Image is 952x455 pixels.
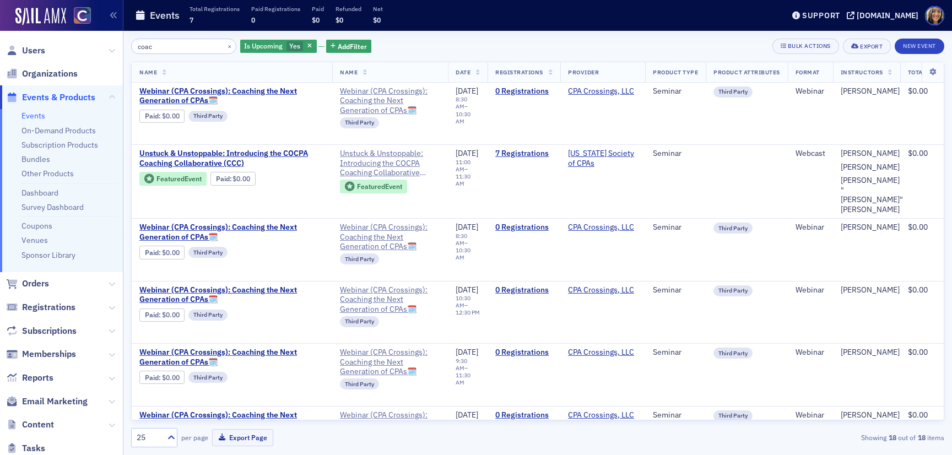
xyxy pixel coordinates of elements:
a: 0 Registrations [495,410,553,420]
button: [DOMAIN_NAME] [847,12,922,19]
div: Third Party [713,410,753,421]
div: Paid: 0 - $0 [139,110,185,123]
button: Export [843,39,891,54]
a: [PERSON_NAME] [841,223,900,232]
a: 0 Registrations [495,223,553,232]
div: – [456,295,480,316]
a: Coupons [21,221,52,231]
span: [DATE] [456,86,478,96]
a: Venues [21,235,48,245]
div: Paid: 0 - $0 [139,371,185,384]
span: CPA Crossings, LLC [568,223,637,232]
span: : [216,175,233,183]
div: Paid: 0 - $0 [139,308,185,322]
a: Sponsor Library [21,250,75,260]
a: Other Products [21,169,74,178]
a: Reports [6,372,53,384]
div: Bulk Actions [788,43,831,49]
a: Paid [145,248,159,257]
span: Instructors [841,68,883,76]
div: Third Party [340,378,379,389]
a: CPA Crossings, LLC [568,410,634,420]
span: $0.00 [162,311,180,319]
span: Events & Products [22,91,95,104]
a: CPA Crossings, LLC [568,348,634,357]
span: Product Attributes [713,68,780,76]
a: Subscription Products [21,140,98,150]
a: Events & Products [6,91,95,104]
a: Unstuck & Unstoppable: Introducing the COCPA Coaching Collaborative (CCC) [139,149,324,168]
span: : [145,248,162,257]
a: Webinar (CPA Crossings): Coaching the Next Generation of CPAs🗓️ [340,410,440,440]
span: Webinar (CPA Crossings): Coaching the Next Generation of CPAs🗓️ [139,410,324,430]
span: CPA Crossings, LLC [568,348,637,357]
a: [PERSON_NAME] [841,410,900,420]
p: Paid Registrations [251,5,300,13]
div: Third Party [188,247,228,258]
span: Organizations [22,68,78,80]
a: Paid [145,311,159,319]
a: [PERSON_NAME] [841,86,900,96]
time: 9:30 AM [456,357,467,372]
a: Users [6,45,45,57]
div: Seminar [653,223,698,232]
a: Paid [145,373,159,382]
a: Dashboard [21,188,58,198]
time: 12:30 PM [456,308,480,316]
span: Webinar (CPA Crossings): Coaching the Next Generation of CPAs🗓️ [139,86,324,106]
p: Paid [312,5,324,13]
span: Name [139,68,157,76]
span: Registrations [22,301,75,313]
span: $0 [312,15,320,24]
div: Featured Event [340,180,407,193]
span: Email Marketing [22,396,88,408]
span: 7 [190,15,193,24]
a: Events [21,111,45,121]
span: Webinar (CPA Crossings): Coaching the Next Generation of CPAs🗓️ [340,86,440,116]
span: $0.00 [908,86,928,96]
h1: Events [150,9,180,22]
div: – [456,232,480,262]
span: CPA Crossings, LLC [568,410,637,420]
span: [DATE] [456,347,478,357]
button: Bulk Actions [772,39,839,54]
a: CPA Crossings, LLC [568,86,634,96]
div: Seminar [653,410,698,420]
p: Total Registrations [190,5,240,13]
a: Subscriptions [6,325,77,337]
div: 25 [137,432,161,443]
span: $0.00 [908,410,928,420]
a: Memberships [6,348,76,360]
a: Webinar (CPA Crossings): Coaching the Next Generation of CPAs🗓️ [139,285,324,305]
span: [DATE] [456,410,478,420]
div: Featured Event [357,183,402,189]
strong: 18 [916,432,927,442]
div: – [456,159,480,188]
a: Webinar (CPA Crossings): Coaching the Next Generation of CPAs🗓️ [340,223,440,252]
a: Bundles [21,154,50,164]
span: Yes [289,41,300,50]
span: $0.00 [908,347,928,357]
span: $0.00 [232,175,250,183]
a: Paid [216,175,230,183]
a: Webinar (CPA Crossings): Coaching the Next Generation of CPAs🗓️ [340,348,440,377]
a: Unstuck & Unstoppable: Introducing the COCPA Coaching Collaborative (CCC) [340,149,440,178]
span: Memberships [22,348,76,360]
div: Webinar [796,285,825,295]
time: 10:30 AM [456,246,470,261]
div: Seminar [653,149,698,159]
span: : [145,373,162,382]
a: Survey Dashboard [21,202,84,212]
span: Is Upcoming [244,41,283,50]
a: Registrations [6,301,75,313]
div: Third Party [713,86,753,97]
img: SailAMX [15,8,66,25]
div: Support [802,10,840,20]
div: [PERSON_NAME] [841,162,900,172]
img: SailAMX [74,7,91,24]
